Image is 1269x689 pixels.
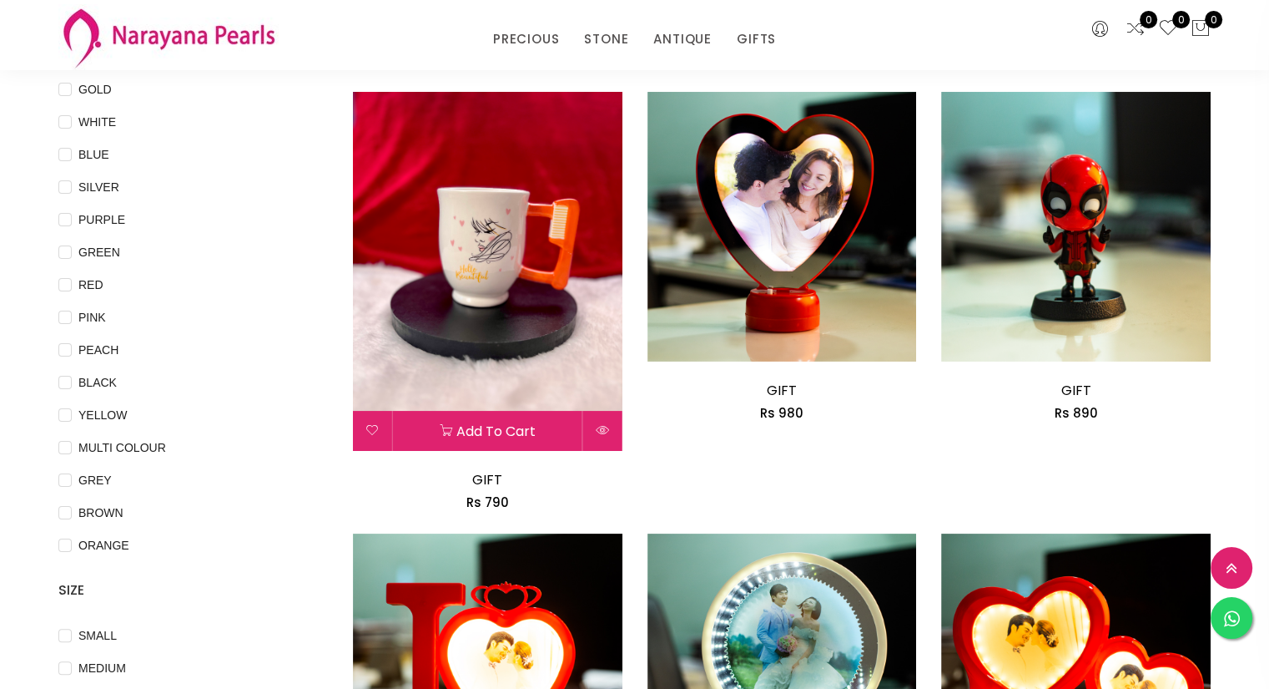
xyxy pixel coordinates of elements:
[72,80,118,99] span: GOLD
[72,308,113,327] span: PINK
[737,27,776,52] a: GIFTS
[72,113,123,131] span: WHITE
[72,471,118,489] span: GREY
[58,580,303,600] h4: SIZE
[1125,18,1146,40] a: 0
[72,145,116,164] span: BLUE
[493,27,559,52] a: PRECIOUS
[72,659,133,677] span: MEDIUM
[1055,404,1098,422] span: Rs 890
[584,27,628,52] a: STONE
[760,404,803,422] span: Rs 980
[72,626,123,645] span: SMALL
[653,27,712,52] a: ANTIQUE
[472,470,502,489] a: GIFT
[72,504,130,522] span: BROWN
[72,373,123,392] span: BLACK
[393,411,582,451] button: Add to cart
[767,381,797,400] a: GIFT
[353,411,392,451] button: Add to wishlist
[72,243,127,261] span: GREEN
[1172,11,1190,28] span: 0
[1191,18,1211,40] button: 0
[72,438,173,457] span: MULTI COLOUR
[72,536,136,555] span: ORANGE
[1061,381,1091,400] a: GIFT
[72,178,126,196] span: SILVER
[72,276,110,294] span: RED
[1205,11,1222,28] span: 0
[72,406,133,424] span: YELLOW
[72,341,125,359] span: PEACH
[72,210,132,229] span: PURPLE
[1158,18,1178,40] a: 0
[583,411,622,451] button: Quick View
[1140,11,1157,28] span: 0
[466,494,509,511] span: Rs 790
